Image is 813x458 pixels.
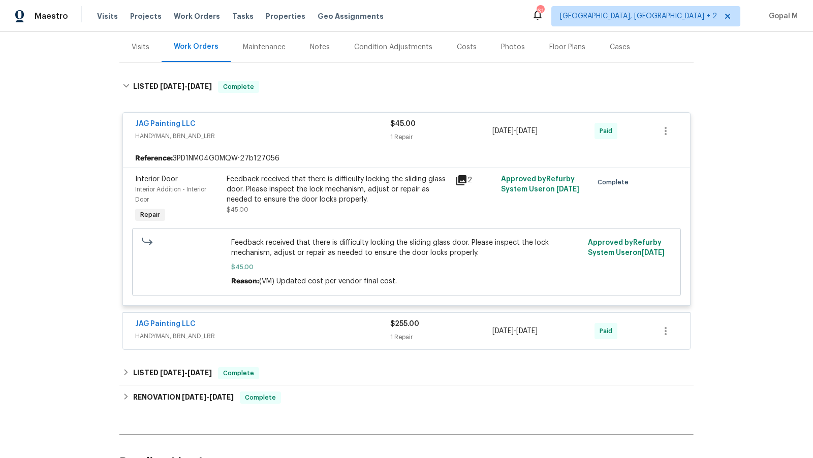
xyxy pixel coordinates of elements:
span: HANDYMAN, BRN_AND_LRR [135,131,390,141]
span: HANDYMAN, BRN_AND_LRR [135,331,390,341]
span: [DATE] [209,394,234,401]
span: [GEOGRAPHIC_DATA], [GEOGRAPHIC_DATA] + 2 [560,11,717,21]
b: Reference: [135,153,173,163]
a: JAG Painting LLC [135,120,196,127]
div: RENOVATION [DATE]-[DATE]Complete [119,385,694,410]
a: JAG Painting LLC [135,320,196,328]
div: Costs [457,42,477,52]
span: Gopal M [765,11,798,21]
span: Visits [97,11,118,21]
span: Tasks [232,13,254,20]
div: Notes [310,42,330,52]
h6: LISTED [133,367,212,379]
span: Paid [600,326,616,336]
span: Complete [219,82,258,92]
span: Complete [598,177,633,187]
span: [DATE] [556,186,579,193]
span: [DATE] [492,328,514,335]
span: [DATE] [160,83,184,90]
div: Feedback received that there is difficulty locking the sliding glass door. Please inspect the loc... [227,174,449,205]
div: 2 [455,174,495,186]
span: $45.00 [390,120,416,127]
span: Paid [600,126,616,136]
div: Visits [132,42,149,52]
span: - [160,83,212,90]
span: [DATE] [492,127,514,135]
span: [DATE] [516,127,538,135]
span: Repair [136,210,164,220]
span: [DATE] [187,83,212,90]
span: Properties [266,11,305,21]
span: Geo Assignments [318,11,384,21]
span: Projects [130,11,162,21]
span: Interior Addition - Interior Door [135,186,206,203]
div: 1 Repair [390,132,492,142]
span: Interior Door [135,176,178,183]
span: - [182,394,234,401]
span: [DATE] [160,369,184,376]
div: Work Orders [174,42,218,52]
span: Reason: [231,278,259,285]
span: Work Orders [174,11,220,21]
h6: RENOVATION [133,391,234,404]
span: Complete [241,392,280,403]
span: [DATE] [642,249,665,256]
div: LISTED [DATE]-[DATE]Complete [119,361,694,385]
span: Feedback received that there is difficulty locking the sliding glass door. Please inspect the loc... [231,238,582,258]
span: [DATE] [182,394,206,401]
h6: LISTED [133,81,212,93]
span: - [160,369,212,376]
span: $45.00 [227,207,248,213]
div: Photos [501,42,525,52]
div: 3PD1NM04G0MQW-27b127056 [123,149,690,168]
span: [DATE] [187,369,212,376]
div: Maintenance [243,42,286,52]
span: - [492,126,538,136]
span: - [492,326,538,336]
span: $255.00 [390,320,419,328]
div: 1 Repair [390,332,492,342]
span: Complete [219,368,258,378]
span: Approved by Refurby System User on [588,239,665,256]
div: 61 [537,6,544,16]
div: Floor Plans [549,42,585,52]
div: Condition Adjustments [354,42,432,52]
div: Cases [610,42,630,52]
span: (VM) Updated cost per vendor final cost. [259,278,397,285]
span: [DATE] [516,328,538,335]
div: LISTED [DATE]-[DATE]Complete [119,71,694,103]
span: Maestro [35,11,68,21]
span: Approved by Refurby System User on [501,176,579,193]
span: $45.00 [231,262,582,272]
